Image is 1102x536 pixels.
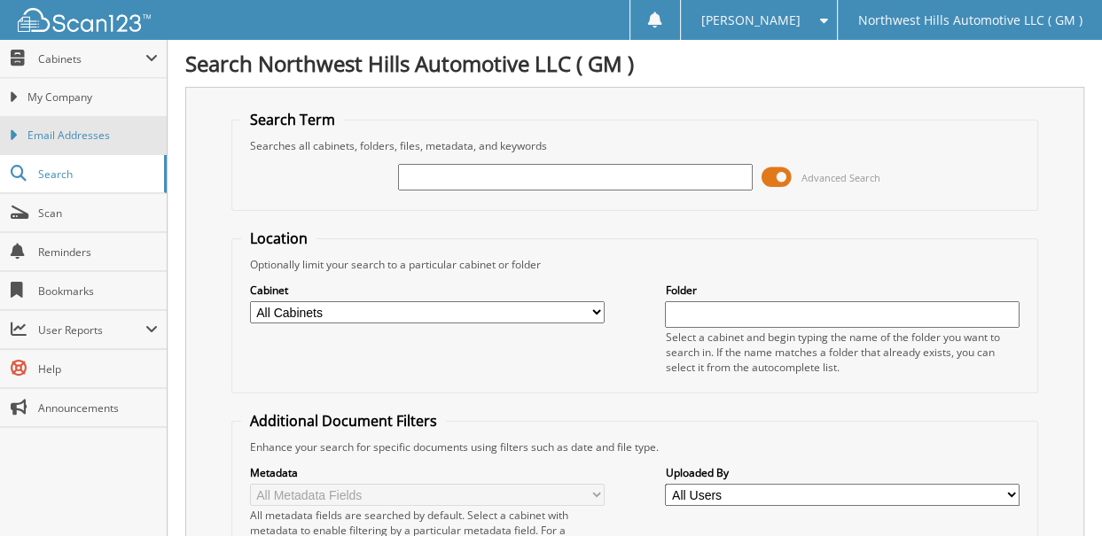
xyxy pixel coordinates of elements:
span: Search [38,167,155,182]
span: Cabinets [38,51,145,66]
div: Optionally limit your search to a particular cabinet or folder [241,257,1029,272]
label: Metadata [250,465,605,480]
label: Folder [665,283,1020,298]
span: Advanced Search [801,171,880,184]
span: Bookmarks [38,284,158,299]
span: Northwest Hills Automotive LLC ( GM ) [858,15,1082,26]
span: [PERSON_NAME] [701,15,801,26]
span: Reminders [38,245,158,260]
span: User Reports [38,322,145,338]
div: Searches all cabinets, folders, files, metadata, and keywords [241,138,1029,153]
span: Email Addresses [27,128,158,144]
legend: Location [241,229,317,248]
span: Announcements [38,400,158,416]
span: Help [38,361,158,377]
label: Uploaded By [665,465,1020,480]
div: Enhance your search for specific documents using filters such as date and file type. [241,439,1029,454]
div: Select a cabinet and begin typing the name of the folder you want to search in. If the name match... [665,330,1020,375]
span: Scan [38,206,158,221]
iframe: Chat Widget [1013,451,1102,536]
h1: Search Northwest Hills Automotive LLC ( GM ) [185,49,1084,78]
legend: Search Term [241,110,344,129]
label: Cabinet [250,283,605,298]
img: scan123-logo-white.svg [18,8,151,32]
span: My Company [27,89,158,105]
legend: Additional Document Filters [241,411,446,431]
